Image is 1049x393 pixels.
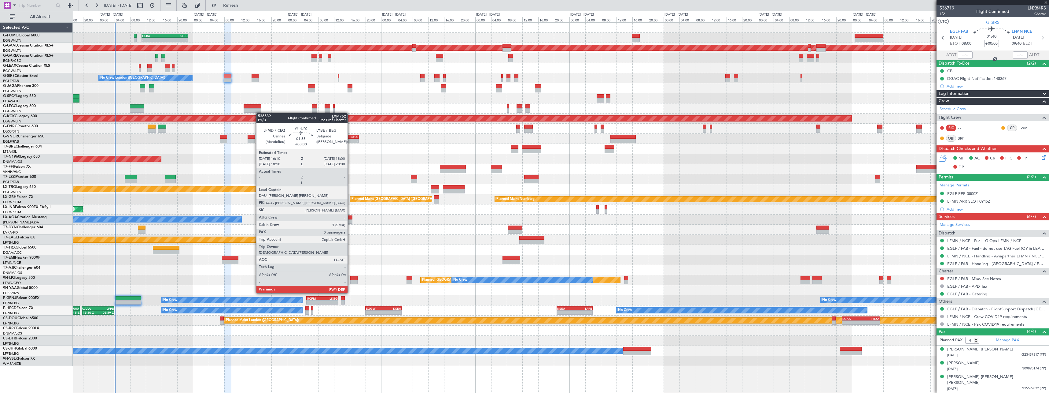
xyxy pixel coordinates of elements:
[3,185,16,189] span: LX-TRO
[3,119,21,124] a: EGGW/LTN
[774,17,789,22] div: 04:00
[3,165,14,169] span: T7-FFI
[947,76,1007,81] div: DGAC Flight Notification 148367
[947,314,1027,319] a: LFMN / NCE - Crew COVID19 requirements
[3,215,47,219] a: LX-AOACitation Mustang
[947,387,958,391] span: [DATE]
[940,222,970,228] a: Manage Services
[1028,11,1046,17] span: Charter
[759,12,782,17] div: [DATE] - [DATE]
[883,17,899,22] div: 08:00
[3,210,21,215] a: EDLW/DTM
[618,306,632,315] div: No Crew
[3,286,17,290] span: 9H-YAA
[397,17,413,22] div: 04:00
[3,327,39,330] a: CS-RRCFalcon 900LX
[947,291,987,297] a: EGLF / FAB - Catering
[950,35,963,41] span: [DATE]
[3,260,21,265] a: LFMN/NCE
[115,17,130,22] div: 04:00
[940,106,966,112] a: Schedule Crew
[3,149,17,154] a: LTBA/ISL
[3,114,37,118] a: G-KGKGLegacy 600
[3,58,21,63] a: EGNR/CEG
[947,253,1046,259] a: LFMN / NCE - Handling - Aviapartner LFMN / NCE*****MY HANDLING****
[3,129,19,134] a: EGSS/STN
[3,74,38,78] a: G-SIRSCitation Excel
[939,268,953,275] span: Charter
[130,17,146,22] div: 08:00
[383,311,401,314] div: -
[83,311,98,314] div: 19:50 Z
[3,337,37,340] a: CS-DTRFalcon 2000
[959,164,964,170] span: DP
[742,17,758,22] div: 20:00
[3,351,19,356] a: LFPB/LBG
[3,306,17,310] span: F-HECD
[711,17,726,22] div: 12:00
[382,12,406,17] div: [DATE] - [DATE]
[3,38,21,43] a: EGGW/LTN
[3,185,36,189] a: LX-TROLegacy 650
[3,250,22,255] a: DGAA/ACC
[3,64,16,68] span: G-LEAX
[1012,35,1024,41] span: [DATE]
[3,266,14,270] span: T7-AJI
[1021,352,1046,357] span: G23457517 (PP)
[3,145,16,148] span: T7-BRE
[3,99,20,103] a: LGAV/ATH
[142,34,165,38] div: OLBA
[940,182,969,189] a: Manage Permits
[3,94,16,98] span: G-SPCY
[962,41,971,47] span: 08:00
[938,19,949,24] button: UTC
[899,17,915,22] div: 12:00
[1027,213,1036,220] span: (6/7)
[861,317,879,320] div: HTZA
[3,54,17,58] span: G-GARE
[98,307,114,310] div: LFPB
[821,17,836,22] div: 16:00
[996,337,1019,343] a: Manage PAX
[946,135,956,142] div: OBI
[507,17,522,22] div: 08:00
[491,17,507,22] div: 04:00
[947,191,978,196] div: EGLF PPR 0800Z
[974,155,980,162] span: AC
[142,38,165,42] div: -
[569,17,585,22] div: 00:00
[861,321,879,324] div: -
[947,207,1046,212] div: Add new
[3,246,16,249] span: T7-TRX
[383,307,401,310] div: KSEA
[947,374,1046,386] div: [PERSON_NAME] [PERSON_NAME] [PERSON_NAME]
[947,84,1046,89] div: Add new
[3,316,17,320] span: CS-DOU
[344,139,358,143] div: -
[344,135,358,139] div: CYUL
[3,281,21,285] a: LFMD/CEQ
[3,266,40,270] a: T7-AJIChallenger 604
[322,301,337,304] div: -
[3,291,19,295] a: FCBB/BZV
[3,230,18,235] a: EVRA/RIX
[947,367,958,371] span: [DATE]
[444,17,460,22] div: 16:00
[575,307,592,310] div: LFPB
[664,12,688,17] div: [DATE] - [DATE]
[852,17,867,22] div: 00:00
[322,297,337,300] div: LSGG
[366,307,384,310] div: EGGW
[986,19,999,26] span: G-SIRS
[958,136,971,141] a: BRP
[224,17,240,22] div: 08:00
[959,155,964,162] span: MF
[939,298,952,305] span: Others
[1027,60,1036,66] span: (2/2)
[366,311,384,314] div: -
[352,195,448,204] div: Planned Maint [GEOGRAPHIC_DATA] ([GEOGRAPHIC_DATA])
[453,275,467,285] div: No Crew
[1022,155,1027,162] span: FP
[679,17,695,22] div: 04:00
[226,316,299,325] div: Planned Maint London ([GEOGRAPHIC_DATA])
